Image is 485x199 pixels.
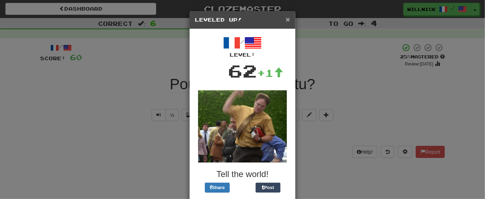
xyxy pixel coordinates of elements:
[198,90,287,163] img: dwight-38fd9167b88c7212ef5e57fe3c23d517be8a6295dbcd4b80f87bd2b6bd7e5025.gif
[286,15,290,23] span: ×
[195,16,290,23] h5: Leveled Up!
[257,66,283,80] div: +1
[195,51,290,58] div: Level:
[195,34,290,58] div: /
[228,58,257,83] div: 62
[230,183,256,193] iframe: X Post Button
[205,183,230,193] button: Share
[256,183,280,193] button: Post
[286,16,290,23] button: Close
[195,170,290,179] h3: Tell the world!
